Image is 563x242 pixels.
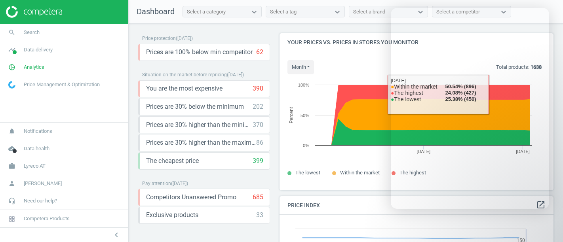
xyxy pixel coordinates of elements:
[303,143,309,148] text: 0%
[24,163,46,170] span: Lyreco AT
[142,36,176,41] span: Price protection
[4,176,19,191] i: person
[146,102,244,111] span: Prices are 30% below the minimum
[146,84,223,93] span: You are the most expensive
[289,107,294,123] tspan: Percent
[4,141,19,156] i: cloud_done
[146,211,198,219] span: Exclusive products
[353,8,385,15] div: Select a brand
[391,8,549,209] iframe: Intercom live chat
[24,81,100,88] span: Price Management & Optimization
[24,128,52,135] span: Notifications
[530,215,549,234] iframe: Intercom live chat
[4,42,19,57] i: timeline
[280,196,553,215] h4: Price Index
[137,7,175,16] span: Dashboard
[24,215,70,222] span: Competera Products
[112,230,121,240] i: chevron_left
[24,64,44,71] span: Analytics
[253,157,263,165] div: 399
[4,60,19,75] i: pie_chart_outlined
[107,230,126,240] button: chevron_left
[146,193,236,202] span: Competitors Unanswered Promo
[280,33,553,52] h4: Your prices vs. prices in stores you monitor
[270,8,297,15] div: Select a tag
[171,181,188,186] span: ( [DATE] )
[24,29,40,36] span: Search
[146,157,199,165] span: The cheapest price
[253,121,263,129] div: 370
[340,170,380,176] span: Within the market
[4,193,19,208] i: headset_mic
[4,25,19,40] i: search
[295,170,320,176] span: The lowest
[146,138,256,147] span: Prices are 30% higher than the maximal
[253,193,263,202] div: 685
[301,113,309,118] text: 50%
[146,121,253,129] span: Prices are 30% higher than the minimum
[176,36,193,41] span: ( [DATE] )
[256,48,263,57] div: 62
[256,138,263,147] div: 86
[253,84,263,93] div: 390
[142,181,171,186] span: Pay attention
[142,72,227,78] span: Situation on the market before repricing
[4,159,19,174] i: work
[24,180,62,187] span: [PERSON_NAME]
[187,8,226,15] div: Select a category
[6,6,62,18] img: ajHJNr6hYgQAAAAASUVORK5CYII=
[24,145,49,152] span: Data health
[287,60,314,74] button: month
[146,48,253,57] span: Prices are 100% below min competitor
[8,81,15,89] img: wGWNvw8QSZomAAAAABJRU5ErkJggg==
[24,46,53,53] span: Data delivery
[227,72,244,78] span: ( [DATE] )
[298,83,309,87] text: 100%
[256,211,263,219] div: 33
[24,197,57,204] span: Need our help?
[4,124,19,139] i: notifications
[253,102,263,111] div: 202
